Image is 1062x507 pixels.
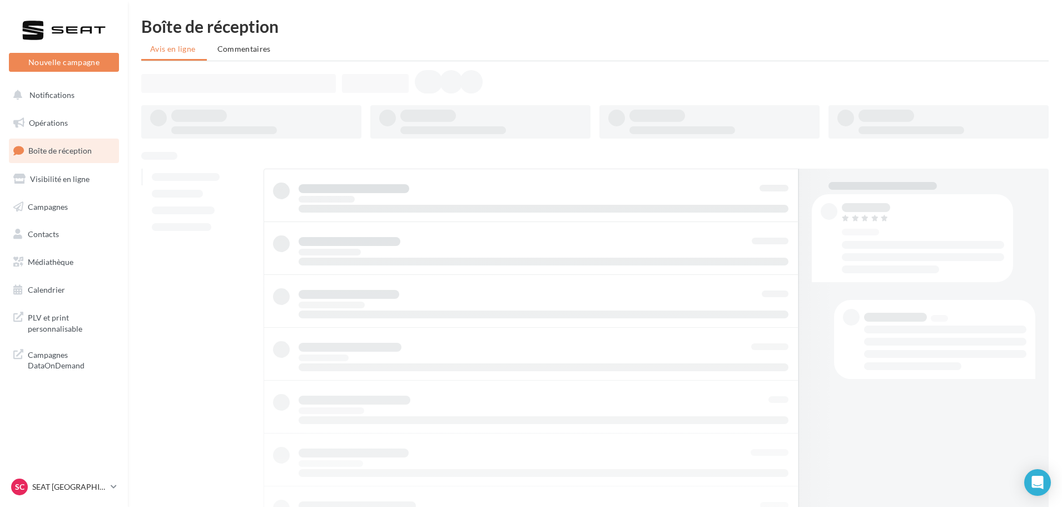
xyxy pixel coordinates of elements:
a: Campagnes DataOnDemand [7,343,121,376]
button: Nouvelle campagne [9,53,119,72]
span: Contacts [28,229,59,239]
span: Notifications [29,90,75,100]
a: Calendrier [7,278,121,302]
a: PLV et print personnalisable [7,306,121,338]
button: Notifications [7,83,117,107]
span: Commentaires [217,44,271,53]
a: Contacts [7,223,121,246]
div: Boîte de réception [141,18,1049,35]
a: Visibilité en ligne [7,168,121,191]
a: Boîte de réception [7,139,121,163]
span: Campagnes [28,201,68,211]
span: Visibilité en ligne [30,174,90,184]
a: Campagnes [7,195,121,219]
span: Médiathèque [28,257,73,267]
div: Open Intercom Messenger [1024,469,1051,496]
a: SC SEAT [GEOGRAPHIC_DATA] [9,476,119,498]
span: PLV et print personnalisable [28,310,115,334]
p: SEAT [GEOGRAPHIC_DATA] [32,481,106,493]
span: Calendrier [28,285,65,294]
span: Campagnes DataOnDemand [28,347,115,371]
a: Médiathèque [7,250,121,274]
a: Opérations [7,111,121,135]
span: SC [15,481,24,493]
span: Opérations [29,118,68,127]
span: Boîte de réception [28,146,92,155]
